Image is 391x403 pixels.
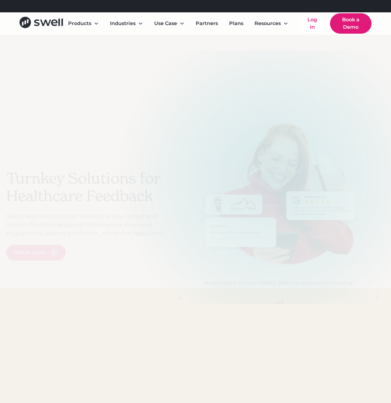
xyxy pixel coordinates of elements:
a: Log In [299,14,325,33]
p: Automated review invites and reputation monitoring [172,279,385,287]
div: Products [63,17,104,30]
a: open lightbox [6,245,66,260]
a: Plans [224,17,248,30]
a: Partners [191,17,223,30]
div: Resources [254,20,281,27]
div: carousel [172,122,385,307]
a: Book a Demo [330,13,371,34]
div: Watch Video [14,249,47,256]
div: Use Case [149,17,189,30]
div: Products [68,20,91,27]
h2: Turnkey Solutions for Healthcare Feedback [6,169,166,205]
div: Industries [110,20,136,27]
div: 1 of 3 [172,122,385,287]
a: home [20,17,63,30]
div: Use Case [154,20,177,27]
p: Swell helps multi-location healthcare orgs roll out and monitor feedback programs that improve em... [6,212,166,237]
div: Industries [105,17,148,30]
div: Resources [250,17,293,30]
